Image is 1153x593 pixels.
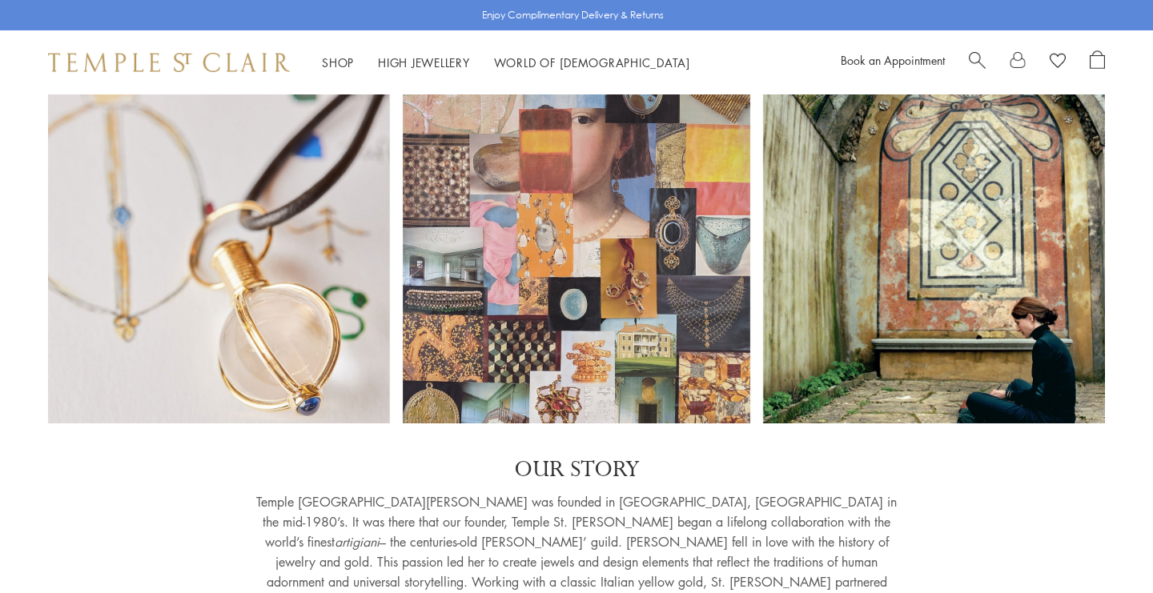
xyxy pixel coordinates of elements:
a: ShopShop [322,54,354,70]
em: artigiani [335,533,380,551]
a: View Wishlist [1050,50,1066,74]
nav: Main navigation [322,53,690,73]
a: Open Shopping Bag [1090,50,1105,74]
a: High JewelleryHigh Jewellery [378,54,470,70]
a: Search [969,50,986,74]
a: World of [DEMOGRAPHIC_DATA]World of [DEMOGRAPHIC_DATA] [494,54,690,70]
p: Enjoy Complimentary Delivery & Returns [482,7,664,23]
p: OUR STORY [256,455,897,484]
a: Book an Appointment [841,52,945,68]
img: Temple St. Clair [48,53,290,72]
